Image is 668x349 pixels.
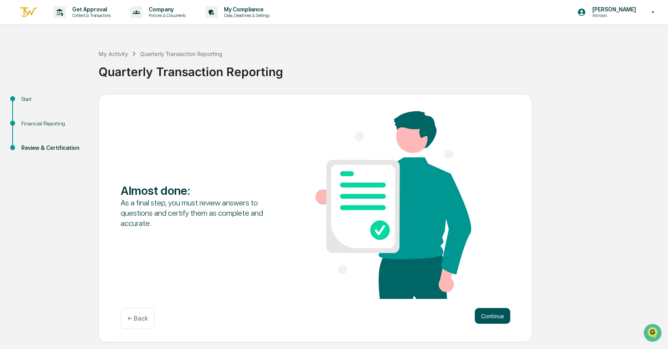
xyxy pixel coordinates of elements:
p: ← Back [127,315,148,322]
div: Almost done : [121,183,276,198]
iframe: Open customer support [643,323,664,344]
button: Continue [475,308,510,324]
a: 🔎Data Lookup [5,111,53,125]
p: Get Approval [66,6,115,13]
div: 🖐️ [8,100,14,106]
p: Policies & Documents [142,13,190,18]
span: Data Lookup [16,114,50,122]
div: Review & Certification [21,144,86,152]
p: Company [142,6,190,13]
img: Almost done [315,111,471,299]
p: [PERSON_NAME] [586,6,640,13]
a: Powered byPylon [56,133,95,140]
p: Advisors [586,13,640,18]
div: 🗄️ [57,100,63,106]
span: Pylon [78,134,95,140]
span: Preclearance [16,99,51,107]
img: 1746055101610-c473b297-6a78-478c-a979-82029cc54cd1 [8,60,22,75]
p: My Compliance [218,6,274,13]
img: logo [19,6,38,19]
div: We're available if you need us! [27,68,100,75]
div: My Activity [99,50,128,57]
div: As a final step, you must review answers to questions and certify them as complete and accurate. [121,198,276,228]
a: 🖐️Preclearance [5,96,54,110]
div: 🔎 [8,115,14,121]
div: Quarterly Transaction Reporting [99,58,664,79]
p: How can we help? [8,17,144,29]
div: Start new chat [27,60,129,68]
button: Start new chat [134,63,144,72]
p: Content & Transactions [66,13,115,18]
span: Attestations [65,99,98,107]
a: 🗄️Attestations [54,96,101,110]
div: Financial Reporting [21,119,86,128]
div: Start [21,95,86,103]
div: Quarterly Transaction Reporting [140,50,222,57]
p: Data, Deadlines & Settings [218,13,274,18]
